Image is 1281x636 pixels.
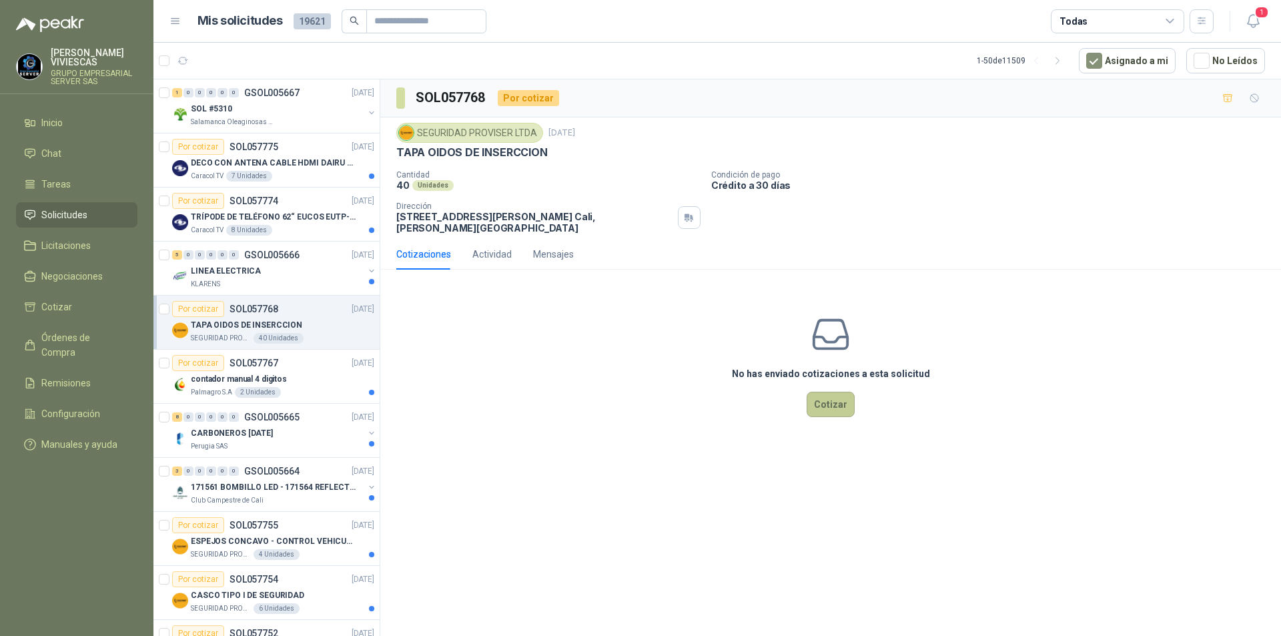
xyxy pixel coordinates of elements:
[352,249,374,262] p: [DATE]
[472,247,512,262] div: Actividad
[191,387,232,398] p: Palmagro S.A
[1079,48,1176,73] button: Asignado a mi
[396,247,451,262] div: Cotizaciones
[218,412,228,422] div: 0
[153,512,380,566] a: Por cotizarSOL057755[DATE] Company LogoESPEJOS CONCAVO - CONTROL VEHICULARSEGURIDAD PROVISER LTDA...
[172,412,182,422] div: 8
[191,549,251,560] p: SEGURIDAD PROVISER LTDA
[41,437,117,452] span: Manuales y ayuda
[191,103,232,115] p: SOL #5310
[254,603,300,614] div: 6 Unidades
[226,225,272,236] div: 8 Unidades
[153,188,380,242] a: Por cotizarSOL057774[DATE] Company LogoTRÍPODE DE TELÉFONO 62“ EUCOS EUTP-010Caracol TV8 Unidades
[191,589,304,602] p: CASCO TIPO I DE SEGURIDAD
[172,571,224,587] div: Por cotizar
[294,13,331,29] span: 19621
[41,146,61,161] span: Chat
[191,225,224,236] p: Caracol TV
[16,325,137,365] a: Órdenes de Compra
[352,87,374,99] p: [DATE]
[191,171,224,182] p: Caracol TV
[191,279,220,290] p: KLARENS
[16,370,137,396] a: Remisiones
[254,333,304,344] div: 40 Unidades
[732,366,930,381] h3: No has enviado cotizaciones a esta solicitud
[16,233,137,258] a: Licitaciones
[191,535,357,548] p: ESPEJOS CONCAVO - CONTROL VEHICULAR
[183,412,193,422] div: 0
[229,88,239,97] div: 0
[218,466,228,476] div: 0
[191,603,251,614] p: SEGURIDAD PROVISER LTDA
[41,376,91,390] span: Remisiones
[1241,9,1265,33] button: 1
[230,575,278,584] p: SOL057754
[172,463,377,506] a: 3 0 0 0 0 0 GSOL005664[DATE] Company Logo171561 BOMBILLO LED - 171564 REFLECTOR 50WClub Campestre...
[533,247,574,262] div: Mensajes
[218,88,228,97] div: 0
[16,110,137,135] a: Inicio
[17,54,42,79] img: Company Logo
[41,300,72,314] span: Cotizar
[172,88,182,97] div: 1
[172,517,224,533] div: Por cotizar
[229,466,239,476] div: 0
[191,157,357,170] p: DECO CON ANTENA CABLE HDMI DAIRU DR90014
[191,117,275,127] p: Salamanca Oleaginosas SAS
[16,16,84,32] img: Logo peakr
[235,387,281,398] div: 2 Unidades
[183,466,193,476] div: 0
[229,412,239,422] div: 0
[172,466,182,476] div: 3
[711,180,1276,191] p: Crédito a 30 días
[41,330,125,360] span: Órdenes de Compra
[191,265,261,278] p: LINEA ELECTRICA
[172,160,188,176] img: Company Logo
[191,481,357,494] p: 171561 BOMBILLO LED - 171564 REFLECTOR 50W
[230,304,278,314] p: SOL057768
[206,466,216,476] div: 0
[191,211,357,224] p: TRÍPODE DE TELÉFONO 62“ EUCOS EUTP-010
[172,214,188,230] img: Company Logo
[172,85,377,127] a: 1 0 0 0 0 0 GSOL005667[DATE] Company LogoSOL #5310Salamanca Oleaginosas SAS
[172,593,188,609] img: Company Logo
[191,427,273,440] p: CARBONEROS [DATE]
[352,573,374,586] p: [DATE]
[16,264,137,289] a: Negociaciones
[195,250,205,260] div: 0
[396,211,673,234] p: [STREET_ADDRESS][PERSON_NAME] Cali , [PERSON_NAME][GEOGRAPHIC_DATA]
[1186,48,1265,73] button: No Leídos
[172,322,188,338] img: Company Logo
[153,296,380,350] a: Por cotizarSOL057768[DATE] Company LogoTAPA OIDOS DE INSERCCIONSEGURIDAD PROVISER LTDA40 Unidades
[172,250,182,260] div: 5
[230,358,278,368] p: SOL057767
[195,412,205,422] div: 0
[183,88,193,97] div: 0
[254,549,300,560] div: 4 Unidades
[195,88,205,97] div: 0
[230,142,278,151] p: SOL057775
[206,412,216,422] div: 0
[191,373,287,386] p: contador manual 4 digitos
[396,145,548,160] p: TAPA OIDOS DE INSERCCION
[172,376,188,392] img: Company Logo
[51,69,137,85] p: GRUPO EMPRESARIAL SERVER SAS
[352,303,374,316] p: [DATE]
[183,250,193,260] div: 0
[399,125,414,140] img: Company Logo
[172,409,377,452] a: 8 0 0 0 0 0 GSOL005665[DATE] Company LogoCARBONEROS [DATE]Perugia SAS
[172,247,377,290] a: 5 0 0 0 0 0 GSOL005666[DATE] Company LogoLINEA ELECTRICAKLARENS
[498,90,559,106] div: Por cotizar
[350,16,359,25] span: search
[352,141,374,153] p: [DATE]
[1059,14,1088,29] div: Todas
[206,250,216,260] div: 0
[396,123,543,143] div: SEGURIDAD PROVISER LTDA
[206,88,216,97] div: 0
[396,180,410,191] p: 40
[16,172,137,197] a: Tareas
[229,250,239,260] div: 0
[416,87,487,108] h3: SOL057768
[244,88,300,97] p: GSOL005667
[352,519,374,532] p: [DATE]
